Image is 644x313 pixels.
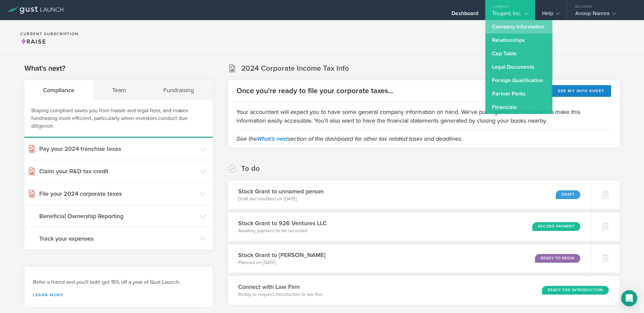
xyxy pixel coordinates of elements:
[39,167,197,176] h3: Claim your R&D tax credit
[20,32,78,36] h2: Current Subscription
[238,259,326,266] p: Planned on [DATE]
[551,85,611,97] button: See my info sheet
[39,212,197,221] h3: Beneficial Ownership Reporting
[238,196,324,202] p: Draft last modified on [DATE]
[238,251,326,259] h3: Stock Grant to [PERSON_NAME]
[228,276,620,305] div: Connect with Law FirmReady to request introduction to law firmReady for Introduction
[145,80,213,100] div: Fundraising
[556,190,580,199] div: Draft
[236,135,463,142] em: See the section of the dashboard for other tax related tasks and deadlines.
[238,291,323,298] p: Ready to request introduction to law firm
[238,187,324,196] h3: Stock Grant to unnamed person
[33,293,204,297] a: Learn more
[228,181,591,209] div: Stock Grant to unnamed personDraft last modified on [DATE]Draft
[24,80,94,100] div: Compliance
[451,10,478,20] div: Dashboard
[542,286,609,295] div: Ready for Introduction
[492,10,528,20] div: Trugard, Inc.
[542,10,560,20] div: Help
[238,228,327,234] p: Awaiting payment to be recorded
[228,244,591,273] div: Stock Grant to [PERSON_NAME]Planned on [DATE]Ready to Begin
[241,64,349,73] h2: 2024 Corporate Income Tax Info
[20,38,46,45] span: Raise
[257,135,288,142] a: What's next
[535,254,580,263] div: Ready to Begin
[575,10,632,20] div: Anoop Nannra
[236,108,611,125] p: Your accountant will expect you to have some general company information on hand. We've put toget...
[39,189,197,198] h3: File your 2024 corporate taxes
[621,290,637,306] div: Open Intercom Messenger
[39,234,197,243] h3: Track your expenses
[236,86,393,96] h2: Once you're ready to file your corporate taxes...
[94,80,145,100] div: Team
[33,278,204,286] h3: Refer a friend and you'll both get 15% off a year of Gust Launch.
[241,164,260,174] h2: To do
[24,64,65,73] h2: What's next?
[228,212,591,241] div: Stock Grant to 926 Ventures LLCAwaiting payment to be recordedRecord Payment
[238,283,323,291] h3: Connect with Law Firm
[238,219,327,228] h3: Stock Grant to 926 Ventures LLC
[24,100,213,138] div: Staying compliant saves you from hassle and legal fees, and makes fundraising more efficient, par...
[39,144,197,153] h3: Pay your 2024 franchise taxes
[532,222,580,231] div: Record Payment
